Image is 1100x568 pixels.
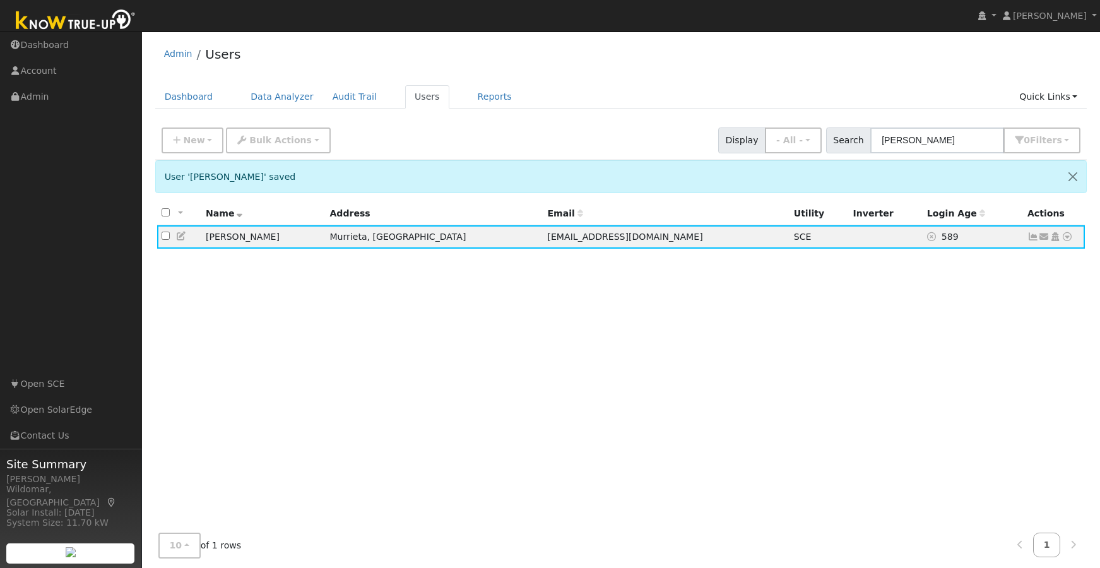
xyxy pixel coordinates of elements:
button: New [162,127,224,153]
button: Close [1060,161,1086,192]
span: 10 [170,540,182,550]
a: No login access [927,232,942,242]
div: [PERSON_NAME] [6,473,135,486]
span: [PERSON_NAME] [1013,11,1087,21]
a: Edit User [176,231,187,241]
span: of 1 rows [158,533,242,559]
div: Solar Install: [DATE] [6,506,135,519]
a: Audit Trail [323,85,386,109]
a: Data Analyzer [241,85,323,109]
div: Actions [1027,207,1080,220]
a: Admin [164,49,192,59]
a: 1 [1033,533,1061,557]
a: Other actions [1062,230,1073,244]
a: Reports [468,85,521,109]
a: Quick Links [1010,85,1087,109]
a: Dashboard [155,85,223,109]
a: golding2@gmail.com [1039,230,1050,244]
span: Site Summary [6,456,135,473]
div: Wildomar, [GEOGRAPHIC_DATA] [6,483,135,509]
span: Days since last login [927,208,985,218]
div: System Size: 11.70 kW [6,516,135,530]
a: Login As [1050,232,1061,242]
span: s [1056,135,1062,145]
span: Email [547,208,583,218]
span: [EMAIL_ADDRESS][DOMAIN_NAME] [547,232,702,242]
a: Map [106,497,117,507]
button: Bulk Actions [226,127,330,153]
span: New [183,135,204,145]
span: Display [718,127,766,153]
span: Bulk Actions [249,135,312,145]
input: Search [870,127,1004,153]
td: Murrieta, [GEOGRAPHIC_DATA] [325,225,543,249]
span: User '[PERSON_NAME]' saved [165,172,296,182]
a: Users [405,85,449,109]
div: Inverter [853,207,918,220]
span: SCE [794,232,812,242]
a: Users [205,47,240,62]
span: Search [826,127,871,153]
img: retrieve [66,547,76,557]
button: 0Filters [1003,127,1080,153]
span: Name [206,208,243,218]
div: Address [329,207,538,220]
a: Show Graph [1027,232,1039,242]
td: [PERSON_NAME] [201,225,325,249]
img: Know True-Up [9,7,142,35]
button: - All - [765,127,822,153]
span: Filter [1030,135,1062,145]
button: 10 [158,533,201,559]
span: 02/06/2024 8:03:59 AM [942,232,959,242]
div: Utility [794,207,844,220]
